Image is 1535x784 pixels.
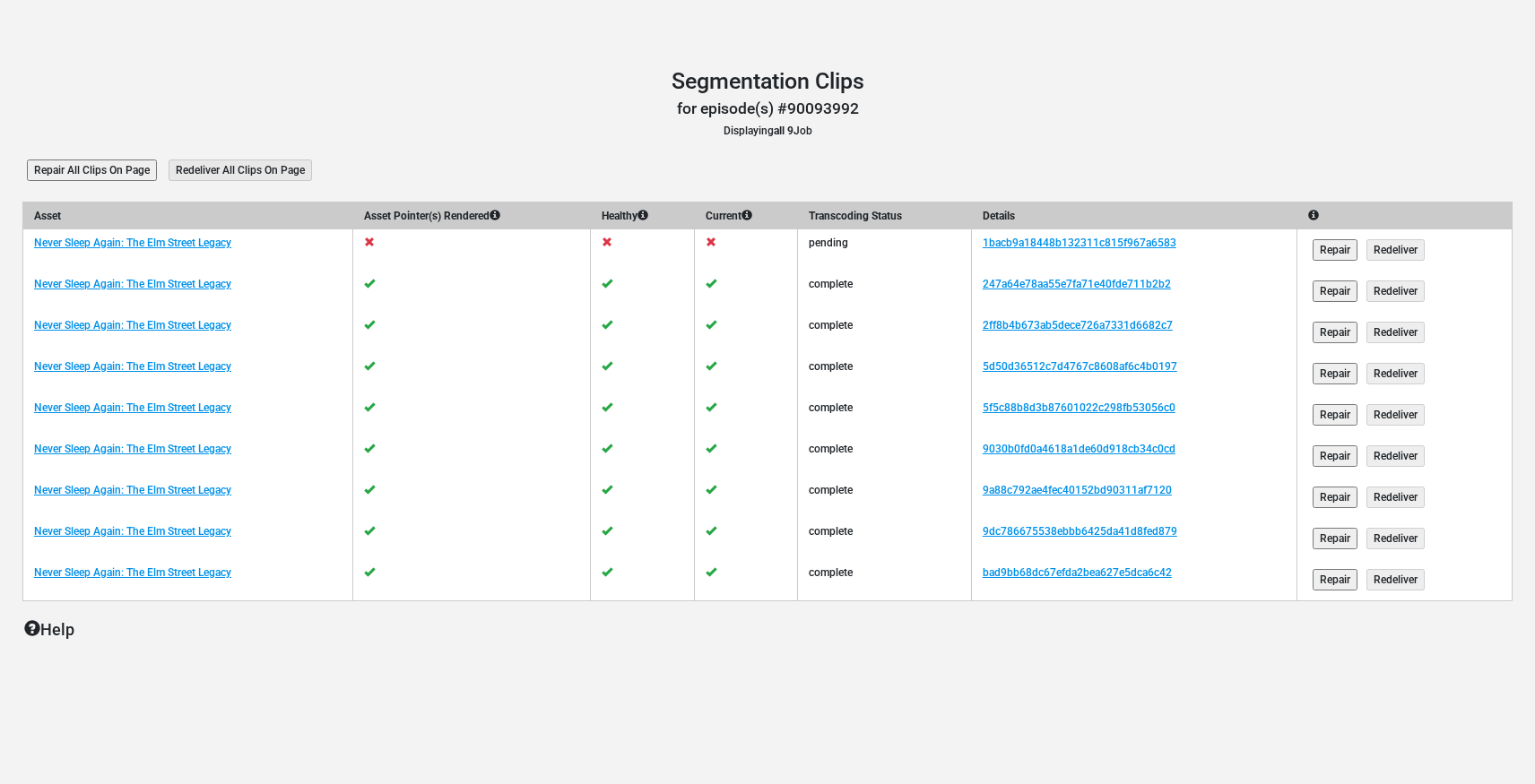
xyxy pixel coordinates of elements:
[22,99,1513,118] h3: for episode(s) #90093992
[1366,569,1425,590] input: Redeliver
[1366,363,1425,384] input: Redeliver
[34,443,231,455] a: Never Sleep Again: The Elm Street Legacy
[34,237,231,249] a: Never Sleep Again: The Elm Street Legacy
[983,319,1173,332] a: 2ff8b4b673ab5dece726a7331d6682c7
[983,566,1172,579] a: bad9bb68dc67efda2bea627e5dca6c42
[983,401,1175,414] a: 5f5c88b8d3b87601022c298fb53056c0
[1366,322,1425,343] input: Redeliver
[1366,280,1425,302] input: Redeliver
[1366,404,1425,426] input: Redeliver
[983,360,1177,373] a: 5d50d36512c7d4767c8608af6c4b0197
[22,68,1513,95] h1: Segmentation Clips
[1313,569,1357,590] input: Repair
[1313,322,1357,343] input: Repair
[1366,487,1425,508] input: Redeliver
[1313,239,1357,261] input: Repair
[24,617,1513,642] p: Help
[798,559,972,601] td: complete
[1313,528,1357,549] input: Repair
[169,159,312,181] input: Redeliver All Clips On Page
[22,68,1513,139] header: Displaying Job
[591,202,695,230] th: Healthy
[1366,528,1425,549] input: Redeliver
[983,278,1171,290] a: 247a64e78aa55e7fa71e40fde711b2b2
[694,202,798,230] th: Current
[27,159,157,181] input: Repair All Clips On Page
[34,566,231,579] a: Never Sleep Again: The Elm Street Legacy
[34,525,231,538] a: Never Sleep Again: The Elm Street Legacy
[798,394,972,435] td: complete
[1366,239,1425,261] input: Redeliver
[798,229,972,271] td: pending
[983,443,1175,455] a: 9030b0fd0a4618a1de60d918cb34c0cd
[798,477,972,518] td: complete
[23,202,353,230] th: Asset
[798,353,972,394] td: complete
[34,401,231,414] a: Never Sleep Again: The Elm Street Legacy
[798,202,972,230] th: Transcoding Status
[798,518,972,559] td: complete
[1366,445,1425,467] input: Redeliver
[798,312,972,353] td: complete
[34,278,231,290] a: Never Sleep Again: The Elm Street Legacy
[352,202,591,230] th: Asset Pointer(s) Rendered
[983,525,1177,538] a: 9dc786675538ebbb6425da41d8fed879
[798,271,972,312] td: complete
[1313,445,1357,467] input: Repair
[1313,487,1357,508] input: Repair
[1313,404,1357,426] input: Repair
[983,484,1172,496] a: 9a88c792ae4fec40152bd90311af7120
[34,319,231,332] a: Never Sleep Again: The Elm Street Legacy
[971,202,1297,230] th: Details
[1313,363,1357,384] input: Repair
[774,125,794,137] b: all 9
[798,435,972,477] td: complete
[34,360,231,373] a: Never Sleep Again: The Elm Street Legacy
[1313,280,1357,302] input: Repair
[983,237,1176,249] a: 1bacb9a18448b132311c815f967a6583
[34,484,231,496] a: Never Sleep Again: The Elm Street Legacy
